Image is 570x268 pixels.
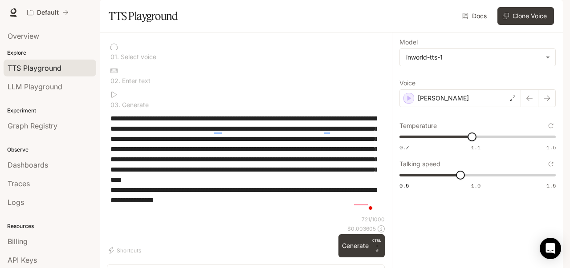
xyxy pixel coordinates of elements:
[418,94,469,103] p: [PERSON_NAME]
[471,182,480,189] span: 1.0
[546,159,556,169] button: Reset to default
[37,9,59,16] p: Default
[110,113,377,216] textarea: To enrich screen reader interactions, please activate Accessibility in Grammarly extension settings
[110,78,120,84] p: 0 2 .
[399,39,418,45] p: Model
[406,53,541,62] div: inworld-tts-1
[497,7,554,25] button: Clone Voice
[120,78,151,84] p: Enter text
[338,234,385,257] button: GenerateCTRL +⏎
[119,54,156,60] p: Select voice
[546,182,556,189] span: 1.5
[372,238,381,254] p: ⏎
[110,102,120,108] p: 0 3 .
[110,54,119,60] p: 0 1 .
[400,49,555,66] div: inworld-tts-1
[372,238,381,248] p: CTRL +
[347,225,376,232] p: $ 0.003605
[399,161,440,167] p: Talking speed
[540,238,561,259] div: Open Intercom Messenger
[399,144,409,151] span: 0.7
[109,7,178,25] h1: TTS Playground
[471,144,480,151] span: 1.1
[546,121,556,131] button: Reset to default
[23,4,73,21] button: All workspaces
[399,123,437,129] p: Temperature
[399,80,415,86] p: Voice
[460,7,490,25] a: Docs
[399,182,409,189] span: 0.5
[120,102,149,108] p: Generate
[546,144,556,151] span: 1.5
[107,243,145,257] button: Shortcuts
